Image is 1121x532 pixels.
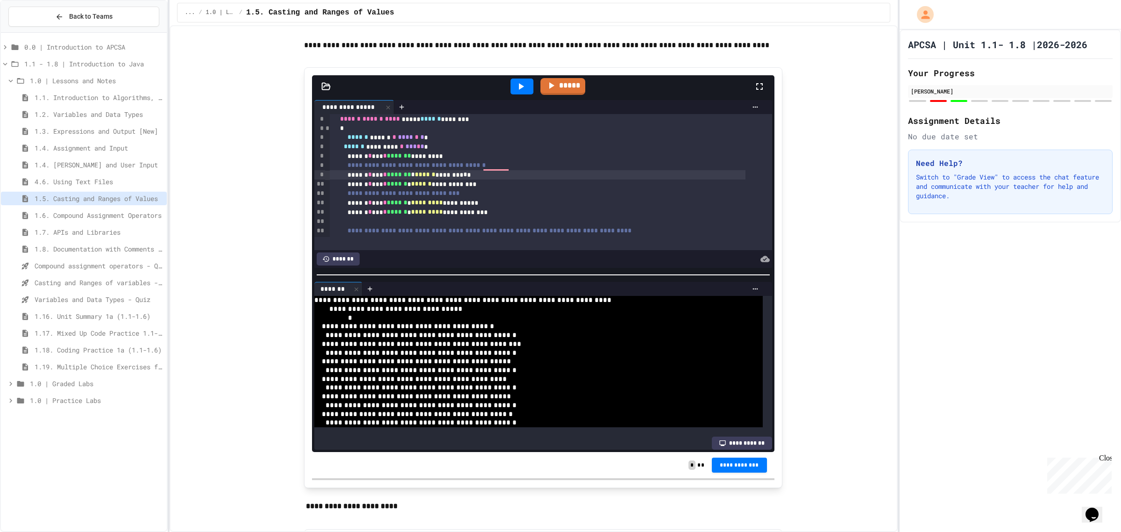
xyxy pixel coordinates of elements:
span: 1.17. Mixed Up Code Practice 1.1-1.6 [35,328,163,338]
span: 1.1 - 1.8 | Introduction to Java [24,59,163,69]
h2: Your Progress [908,66,1113,79]
span: Variables and Data Types - Quiz [35,295,163,304]
span: / [199,9,202,16]
span: ... [185,9,195,16]
span: 1.5. Casting and Ranges of Values [35,194,163,203]
span: 1.4. [PERSON_NAME] and User Input [35,160,163,170]
span: 1.18. Coding Practice 1a (1.1-1.6) [35,345,163,355]
span: 1.6. Compound Assignment Operators [35,210,163,220]
p: Switch to "Grade View" to access the chat feature and communicate with your teacher for help and ... [916,173,1105,201]
span: 1.16. Unit Summary 1a (1.1-1.6) [35,311,163,321]
span: Compound assignment operators - Quiz [35,261,163,271]
span: 1.1. Introduction to Algorithms, Programming, and Compilers [35,93,163,102]
h3: Need Help? [916,158,1105,169]
span: 1.4. Assignment and Input [35,143,163,153]
span: 1.8. Documentation with Comments and Preconditions [35,244,163,254]
button: Back to Teams [8,7,159,27]
div: Chat with us now!Close [4,4,64,59]
span: 1.5. Casting and Ranges of Values [246,7,394,18]
span: 1.0 | Lessons and Notes [30,76,163,86]
iframe: chat widget [1082,495,1112,523]
h1: APCSA | Unit 1.1- 1.8 |2026-2026 [908,38,1087,51]
span: 1.0 | Lessons and Notes [206,9,235,16]
span: 4.6. Using Text Files [35,177,163,187]
span: 1.19. Multiple Choice Exercises for Unit 1a (1.1-1.6) [35,362,163,372]
span: / [239,9,242,16]
div: No due date set [908,131,1113,142]
iframe: chat widget [1043,454,1112,494]
span: 1.3. Expressions and Output [New] [35,126,163,136]
span: 1.0 | Practice Labs [30,395,163,405]
div: [PERSON_NAME] [911,87,1110,95]
span: 1.7. APIs and Libraries [35,227,163,237]
span: Casting and Ranges of variables - Quiz [35,278,163,288]
span: 1.0 | Graded Labs [30,379,163,388]
span: 1.2. Variables and Data Types [35,109,163,119]
span: Back to Teams [69,12,113,22]
span: 0.0 | Introduction to APCSA [24,42,163,52]
div: My Account [907,4,936,25]
h2: Assignment Details [908,114,1113,127]
div: To enrich screen reader interactions, please activate Accessibility in Grammarly extension settings [330,94,754,265]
